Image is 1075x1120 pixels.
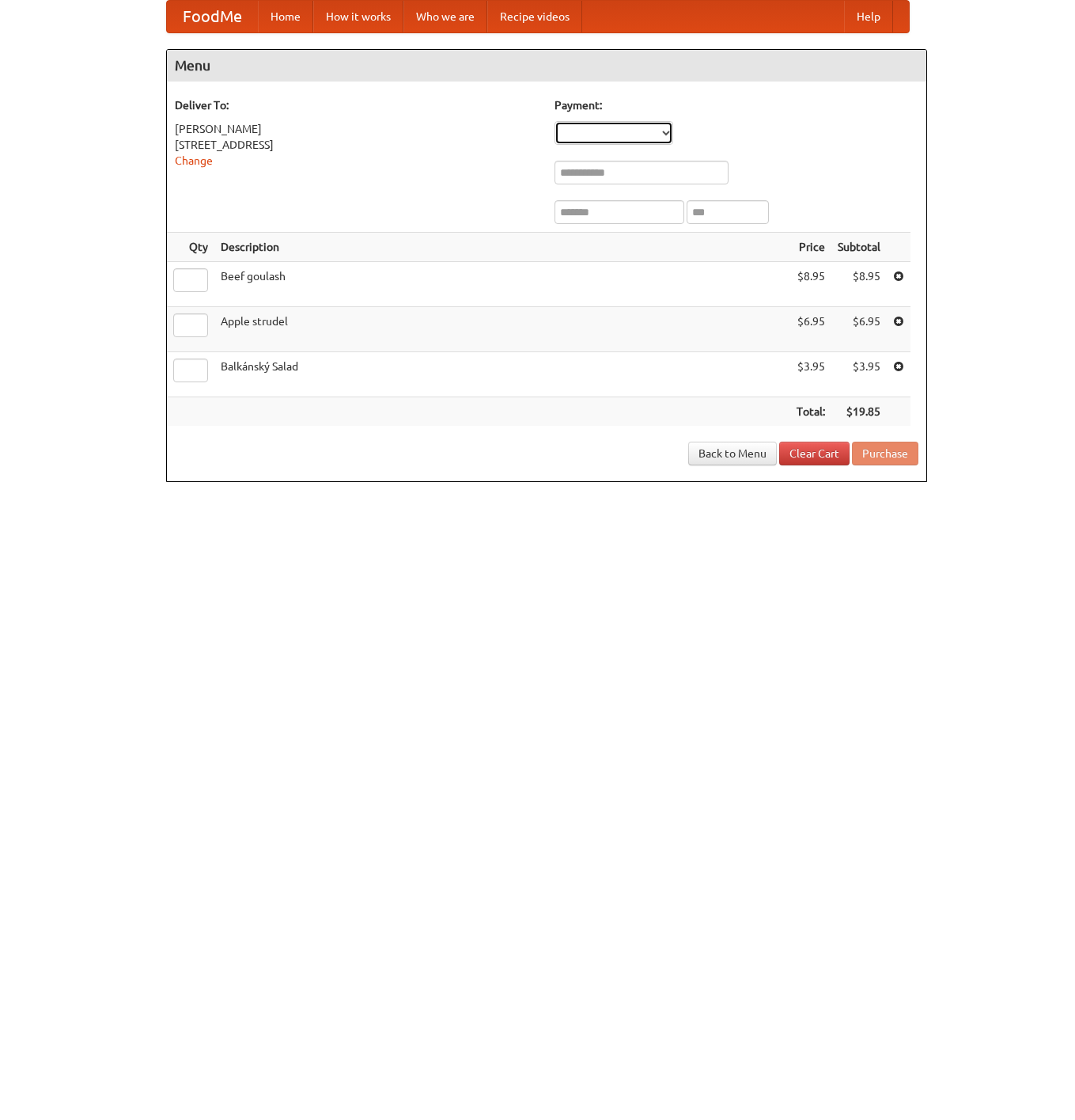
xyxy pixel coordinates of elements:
td: $8.95 [831,262,887,307]
h4: Menu [167,50,926,82]
th: Subtotal [831,233,887,262]
td: $6.95 [790,307,831,352]
td: Beef goulash [214,262,790,307]
a: Change [175,154,213,167]
th: Qty [167,233,214,262]
th: Description [214,233,790,262]
td: Apple strudel [214,307,790,352]
th: Price [790,233,831,262]
td: Balkánský Salad [214,352,790,397]
td: $6.95 [831,307,887,352]
a: How it works [313,1,403,32]
a: Home [258,1,313,32]
a: Recipe videos [487,1,582,32]
a: Help [844,1,893,32]
div: [PERSON_NAME] [175,121,539,137]
a: Who we are [403,1,487,32]
h5: Payment: [555,97,918,113]
a: FoodMe [167,1,258,32]
div: [STREET_ADDRESS] [175,137,539,153]
a: Clear Cart [779,442,850,465]
td: $8.95 [790,262,831,307]
td: $3.95 [831,352,887,397]
button: Purchase [852,442,918,465]
th: Total: [790,397,831,427]
h5: Deliver To: [175,97,539,113]
td: $3.95 [790,352,831,397]
th: $19.85 [831,397,887,427]
a: Back to Menu [688,442,777,465]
